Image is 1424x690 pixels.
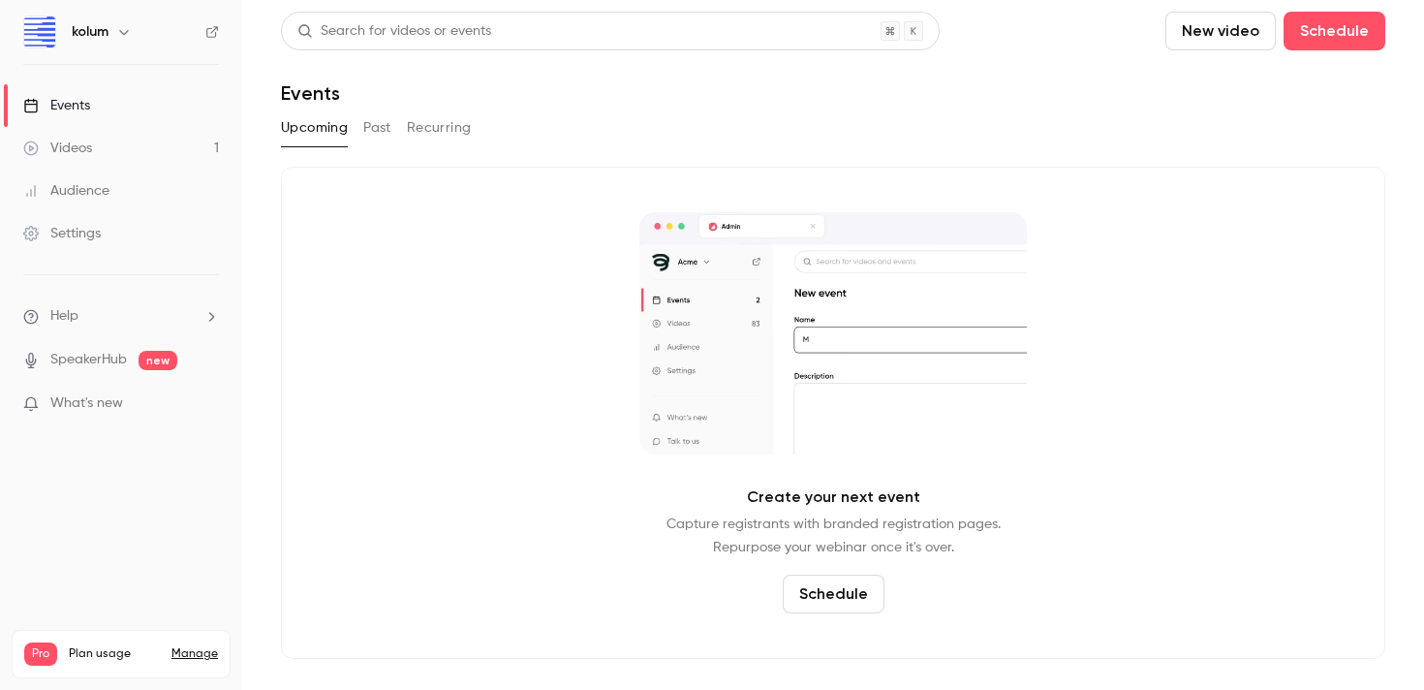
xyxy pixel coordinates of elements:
button: Past [363,112,391,143]
div: Audience [23,181,109,201]
button: Schedule [783,575,884,613]
p: Capture registrants with branded registration pages. Repurpose your webinar once it's over. [666,513,1001,559]
span: Plan usage [69,646,160,662]
div: Settings [23,224,101,243]
button: Schedule [1284,12,1385,50]
iframe: Noticeable Trigger [196,395,219,413]
a: Manage [171,646,218,662]
li: help-dropdown-opener [23,306,219,327]
a: SpeakerHub [50,350,127,370]
span: new [139,351,177,370]
h1: Events [281,81,340,105]
div: Videos [23,139,92,158]
span: What's new [50,393,123,414]
p: Create your next event [747,486,920,509]
span: Pro [24,643,57,666]
h6: kolum [72,22,108,42]
div: Search for videos or events [297,21,491,42]
span: Help [50,306,78,327]
button: Upcoming [281,112,348,143]
button: Recurring [407,112,472,143]
img: kolum [24,16,55,47]
button: New video [1165,12,1276,50]
div: Events [23,96,90,115]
